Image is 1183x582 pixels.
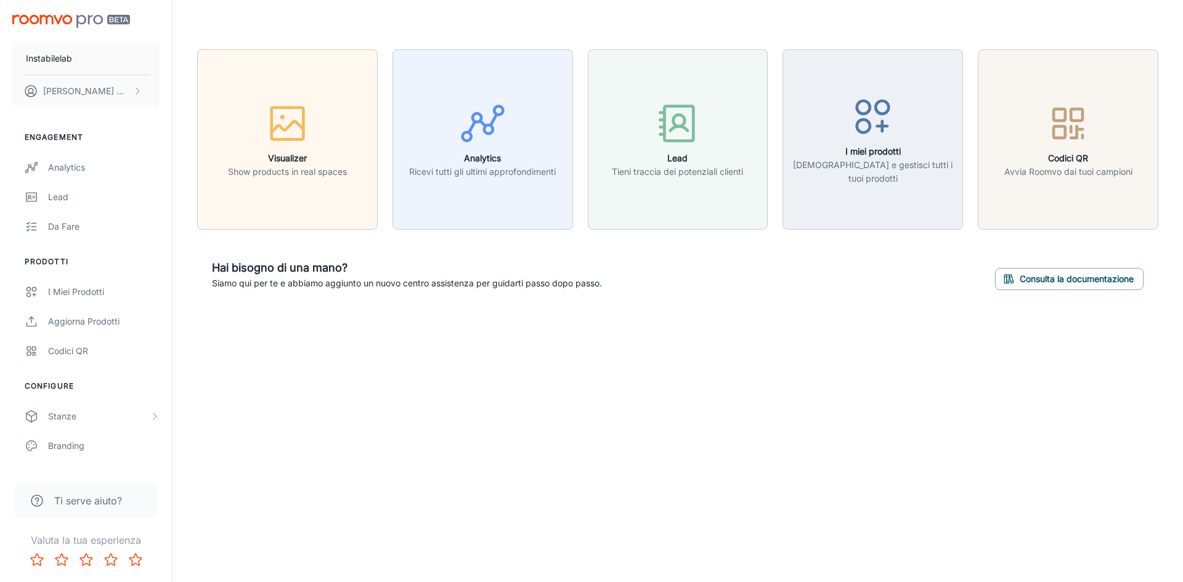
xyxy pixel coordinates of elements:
[978,132,1158,145] a: Codici QRAvvia Roomvo dai tuoi campioni
[48,285,160,299] div: I miei prodotti
[1004,152,1132,165] h6: Codici QR
[588,49,768,230] button: LeadTieni traccia dei potenziali clienti
[12,42,160,75] button: Instabilelab
[12,15,130,28] img: Roomvo PRO Beta
[791,145,955,158] h6: I miei prodotti
[978,49,1158,230] button: Codici QRAvvia Roomvo dai tuoi campioni
[1004,165,1132,179] p: Avvia Roomvo dai tuoi campioni
[43,84,130,98] p: [PERSON_NAME] Menin
[588,132,768,145] a: LeadTieni traccia dei potenziali clienti
[48,190,160,204] div: Lead
[409,165,556,179] p: Ricevi tutti gli ultimi approfondimenti
[228,165,347,179] p: Show products in real spaces
[212,259,602,277] h6: Hai bisogno di una mano?
[783,49,963,230] button: I miei prodotti[DEMOGRAPHIC_DATA] e gestisci tutti i tuoi prodotti
[995,272,1144,284] a: Consulta la documentazione
[392,132,573,145] a: AnalyticsRicevi tutti gli ultimi approfondimenti
[197,49,378,230] button: VisualizerShow products in real spaces
[783,132,963,145] a: I miei prodotti[DEMOGRAPHIC_DATA] e gestisci tutti i tuoi prodotti
[409,152,556,165] h6: Analytics
[12,75,160,107] button: [PERSON_NAME] Menin
[212,277,602,290] p: Siamo qui per te e abbiamo aggiunto un nuovo centro assistenza per guidarti passo dopo passo.
[228,152,347,165] h6: Visualizer
[612,165,743,179] p: Tieni traccia dei potenziali clienti
[48,220,160,233] div: Da fare
[48,315,160,328] div: Aggiorna prodotti
[392,49,573,230] button: AnalyticsRicevi tutti gli ultimi approfondimenti
[995,268,1144,290] button: Consulta la documentazione
[26,52,72,65] p: Instabilelab
[791,158,955,185] p: [DEMOGRAPHIC_DATA] e gestisci tutti i tuoi prodotti
[612,152,743,165] h6: Lead
[48,344,160,358] div: Codici QR
[48,161,160,174] div: Analytics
